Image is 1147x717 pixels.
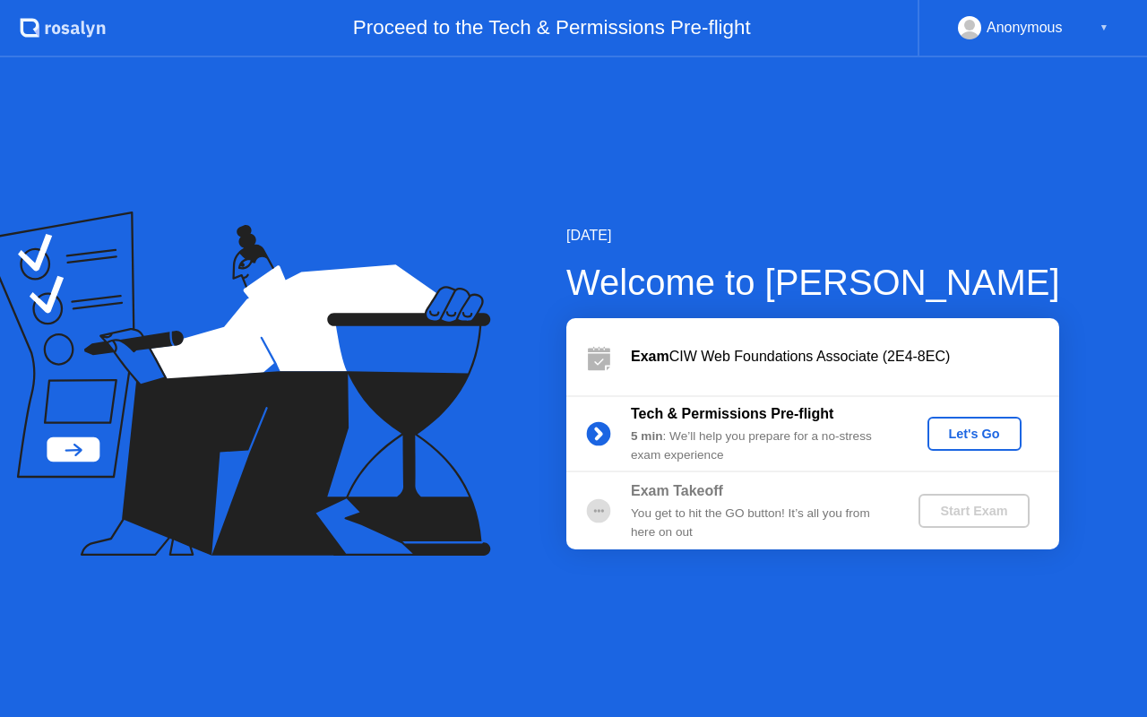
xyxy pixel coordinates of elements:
[918,494,1029,528] button: Start Exam
[631,505,889,541] div: You get to hit the GO button! It’s all you from here on out
[987,16,1063,39] div: Anonymous
[631,406,833,421] b: Tech & Permissions Pre-flight
[566,255,1060,309] div: Welcome to [PERSON_NAME]
[935,427,1014,441] div: Let's Go
[566,225,1060,246] div: [DATE]
[926,504,1022,518] div: Start Exam
[631,346,1059,367] div: CIW Web Foundations Associate (2E4-8EC)
[631,483,723,498] b: Exam Takeoff
[631,429,663,443] b: 5 min
[1100,16,1108,39] div: ▼
[631,349,669,364] b: Exam
[927,417,1022,451] button: Let's Go
[631,428,889,464] div: : We’ll help you prepare for a no-stress exam experience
